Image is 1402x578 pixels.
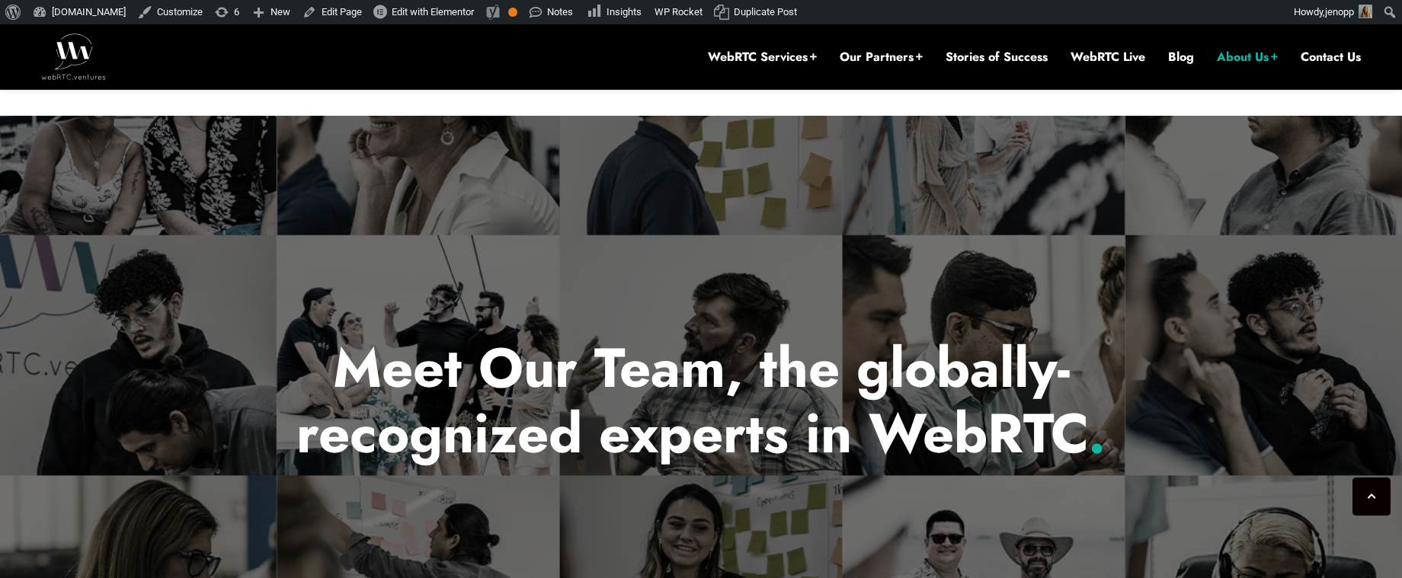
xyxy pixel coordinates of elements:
a: About Us [1217,49,1278,65]
a: WebRTC Services [708,49,817,65]
span: Edit with Elementor [392,6,474,18]
span: . [1088,394,1106,473]
h1: Meet Our Team, the globally-recognized experts in WebRTC [255,335,1148,467]
img: WebRTC.ventures [41,34,106,79]
a: Our Partners [840,49,923,65]
a: Blog [1168,49,1194,65]
span: Insights [607,6,642,18]
a: Contact Us [1301,49,1361,65]
span: jenopp [1325,6,1354,18]
div: OK [508,8,517,17]
a: WebRTC Live [1071,49,1145,65]
a: Stories of Success [946,49,1048,65]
